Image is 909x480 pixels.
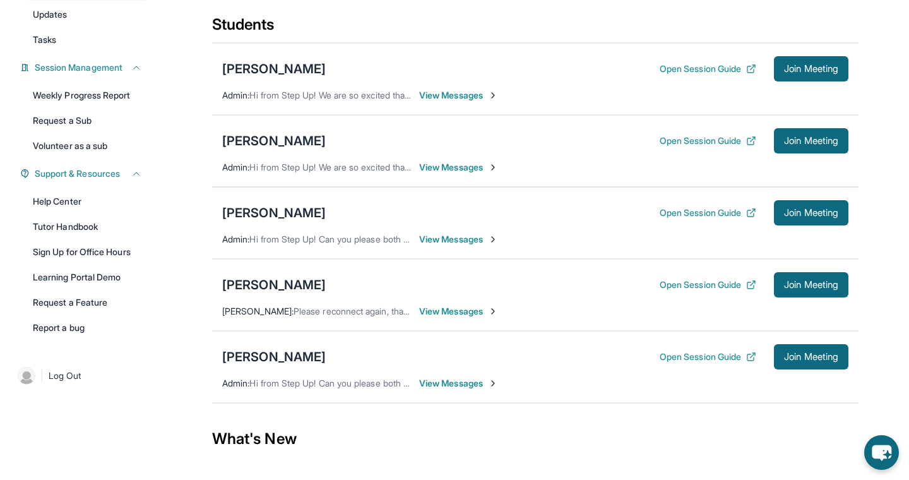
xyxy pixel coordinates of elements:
[488,378,498,388] img: Chevron-Right
[488,162,498,172] img: Chevron-Right
[30,61,141,74] button: Session Management
[212,411,858,467] div: What's New
[222,132,326,150] div: [PERSON_NAME]
[222,204,326,222] div: [PERSON_NAME]
[660,351,756,363] button: Open Session Guide
[49,369,81,382] span: Log Out
[25,241,149,263] a: Sign Up for Office Hours
[35,167,120,180] span: Support & Resources
[40,368,44,383] span: |
[784,209,838,217] span: Join Meeting
[774,272,848,297] button: Join Meeting
[419,305,498,318] span: View Messages
[774,200,848,225] button: Join Meeting
[488,234,498,244] img: Chevron-Right
[419,161,498,174] span: View Messages
[419,377,498,390] span: View Messages
[222,90,249,100] span: Admin :
[35,61,122,74] span: Session Management
[419,89,498,102] span: View Messages
[222,306,294,316] span: [PERSON_NAME] :
[660,279,756,291] button: Open Session Guide
[25,266,149,289] a: Learning Portal Demo
[660,63,756,75] button: Open Session Guide
[864,435,899,470] button: chat-button
[660,207,756,219] button: Open Session Guide
[784,281,838,289] span: Join Meeting
[774,56,848,81] button: Join Meeting
[25,291,149,314] a: Request a Feature
[774,128,848,153] button: Join Meeting
[784,65,838,73] span: Join Meeting
[25,109,149,132] a: Request a Sub
[222,348,326,366] div: [PERSON_NAME]
[222,162,249,172] span: Admin :
[13,362,149,390] a: |Log Out
[33,8,68,21] span: Updates
[25,3,149,26] a: Updates
[222,234,249,244] span: Admin :
[488,90,498,100] img: Chevron-Right
[30,167,141,180] button: Support & Resources
[25,190,149,213] a: Help Center
[784,137,838,145] span: Join Meeting
[25,135,149,157] a: Volunteer as a sub
[25,215,149,238] a: Tutor Handbook
[25,84,149,107] a: Weekly Progress Report
[222,378,249,388] span: Admin :
[222,276,326,294] div: [PERSON_NAME]
[419,233,498,246] span: View Messages
[294,306,432,316] span: Please reconnect again, thank you.
[33,33,56,46] span: Tasks
[212,15,858,42] div: Students
[774,344,848,369] button: Join Meeting
[784,353,838,361] span: Join Meeting
[25,28,149,51] a: Tasks
[222,60,326,78] div: [PERSON_NAME]
[25,316,149,339] a: Report a bug
[660,135,756,147] button: Open Session Guide
[18,367,35,385] img: user-img
[488,306,498,316] img: Chevron-Right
